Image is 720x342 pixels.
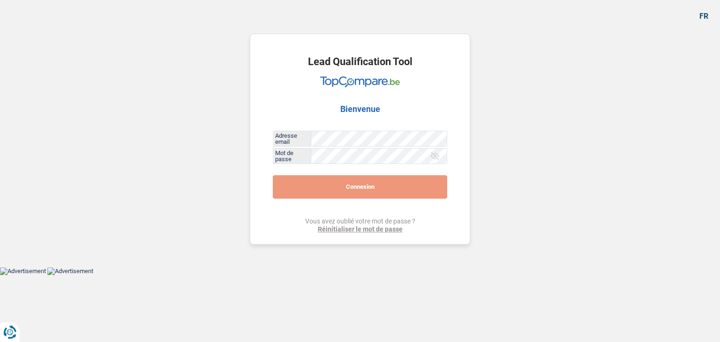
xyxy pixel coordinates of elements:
h2: Bienvenue [340,104,380,114]
img: Advertisement [47,268,93,275]
div: fr [699,12,708,21]
a: Réinitialiser le mot de passe [305,225,415,233]
h1: Lead Qualification Tool [308,57,412,67]
label: Adresse email [273,131,311,146]
label: Mot de passe [273,149,311,164]
img: TopCompare Logo [320,76,400,88]
div: Vous avez oublié votre mot de passe ? [305,217,415,233]
button: Connexion [273,175,447,199]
